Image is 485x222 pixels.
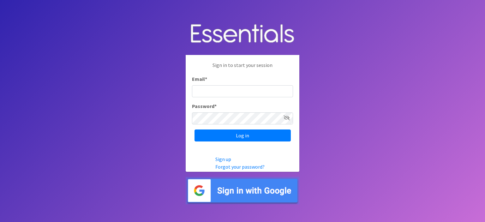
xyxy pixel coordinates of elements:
[186,177,299,204] img: Sign in with Google
[214,103,217,109] abbr: required
[192,102,217,110] label: Password
[215,156,231,162] a: Sign up
[195,129,291,141] input: Log in
[192,61,293,75] p: Sign in to start your session
[205,76,207,82] abbr: required
[215,164,265,170] a: Forgot your password?
[192,75,207,83] label: Email
[186,18,299,50] img: Human Essentials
